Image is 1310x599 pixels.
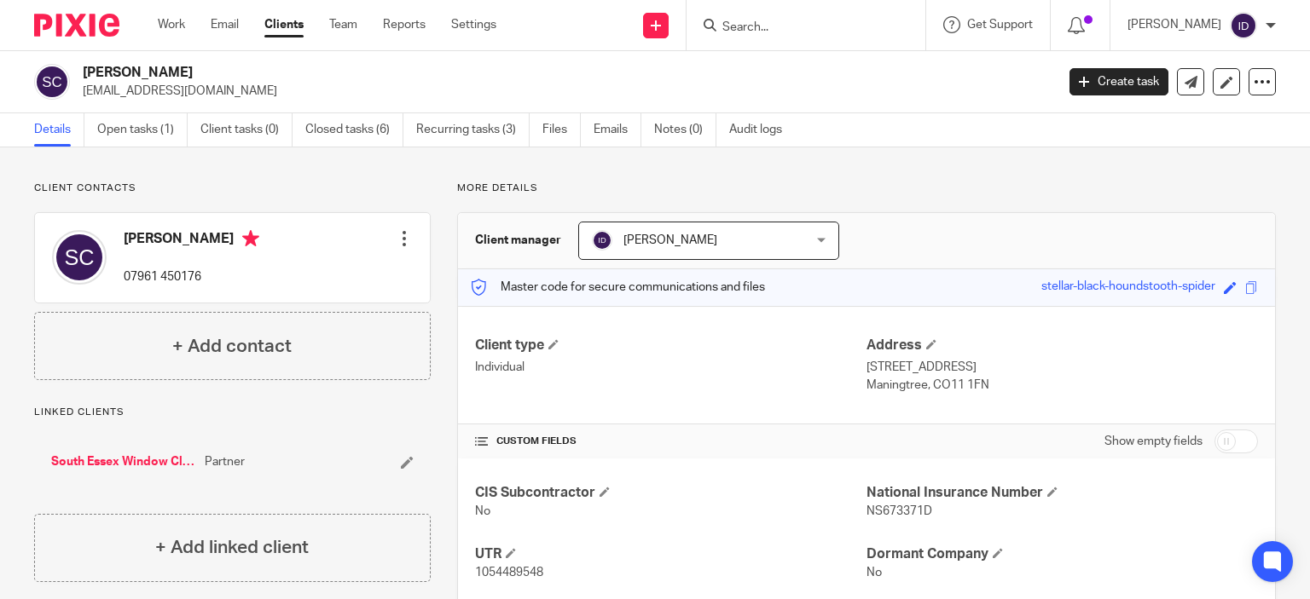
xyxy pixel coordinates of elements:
p: Master code for secure communications and files [471,279,765,296]
img: svg%3E [52,230,107,285]
p: 07961 450176 [124,268,259,285]
p: [STREET_ADDRESS] [867,359,1258,376]
p: Linked clients [34,406,431,419]
span: Get Support [967,19,1033,31]
h3: Client manager [475,232,561,249]
a: Clients [264,16,304,33]
span: No [475,505,490,517]
img: svg%3E [34,64,70,100]
p: Client contacts [34,181,431,195]
img: Pixie [34,14,119,37]
p: Individual [475,359,867,376]
a: Details [34,113,84,147]
a: South Essex Window Cleaning - ceased [51,453,196,470]
a: Work [158,16,185,33]
a: Files [542,113,581,147]
a: Email [211,16,239,33]
h4: Address [867,337,1258,354]
a: Open tasks (1) [97,113,188,147]
span: 1054489548 [475,567,543,579]
img: svg%3E [592,230,612,251]
a: Audit logs [729,113,795,147]
span: NS673371D [867,505,932,517]
h4: CIS Subcontractor [475,484,867,502]
h4: Dormant Company [867,545,1258,563]
p: [PERSON_NAME] [1127,16,1221,33]
h4: [PERSON_NAME] [124,230,259,251]
h4: UTR [475,545,867,563]
p: [EMAIL_ADDRESS][DOMAIN_NAME] [83,83,1044,100]
h4: National Insurance Number [867,484,1258,502]
a: Notes (0) [654,113,716,147]
p: Maningtree, CO11 1FN [867,377,1258,394]
h4: + Add contact [172,333,292,360]
p: More details [457,181,1276,195]
a: Recurring tasks (3) [416,113,530,147]
h4: Client type [475,337,867,354]
h4: + Add linked client [155,534,309,561]
a: Create task [1069,68,1168,95]
a: Reports [383,16,426,33]
span: Partner [205,453,245,470]
a: Emails [594,113,641,147]
a: Closed tasks (6) [305,113,403,147]
a: Team [329,16,357,33]
label: Show empty fields [1104,433,1203,450]
img: svg%3E [1230,12,1257,39]
span: No [867,567,882,579]
a: Settings [451,16,496,33]
a: Client tasks (0) [200,113,293,147]
input: Search [721,20,874,36]
div: stellar-black-houndstooth-spider [1041,278,1215,297]
h2: [PERSON_NAME] [83,64,852,82]
span: [PERSON_NAME] [623,234,717,246]
i: Primary [242,230,259,247]
h4: CUSTOM FIELDS [475,435,867,448]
